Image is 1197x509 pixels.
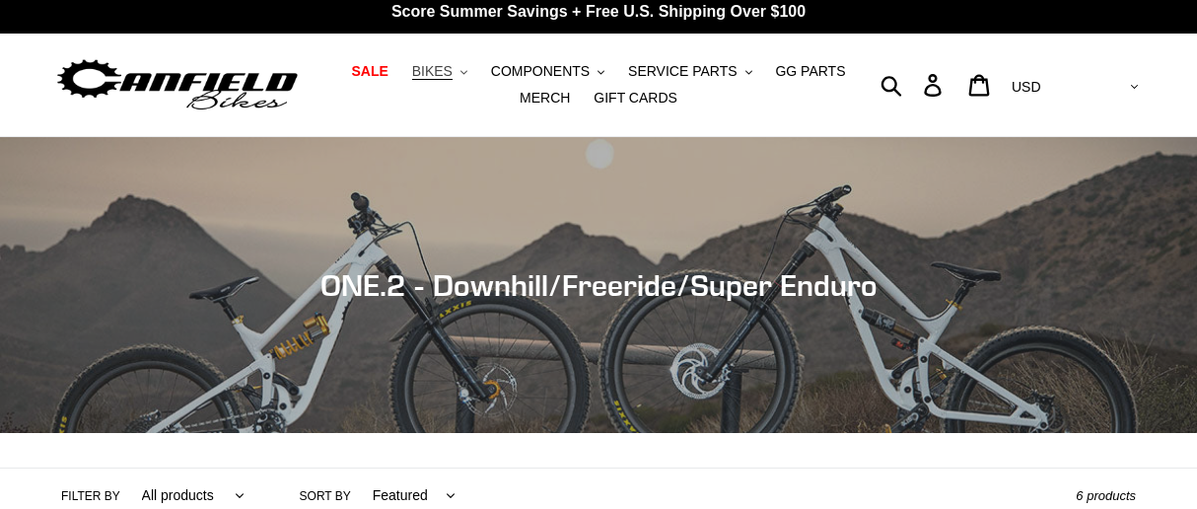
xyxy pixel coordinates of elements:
[775,63,845,80] span: GG PARTS
[320,267,878,303] span: ONE.2 - Downhill/Freeride/Super Enduro
[351,63,387,80] span: SALE
[594,90,677,107] span: GIFT CARDS
[765,58,855,85] a: GG PARTS
[481,58,614,85] button: COMPONENTS
[628,63,737,80] span: SERVICE PARTS
[510,85,580,111] a: MERCH
[618,58,761,85] button: SERVICE PARTS
[491,63,590,80] span: COMPONENTS
[584,85,687,111] a: GIFT CARDS
[402,58,477,85] button: BIKES
[54,54,301,116] img: Canfield Bikes
[300,487,351,505] label: Sort by
[412,63,453,80] span: BIKES
[341,58,397,85] a: SALE
[61,487,120,505] label: Filter by
[1076,488,1136,503] span: 6 products
[520,90,570,107] span: MERCH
